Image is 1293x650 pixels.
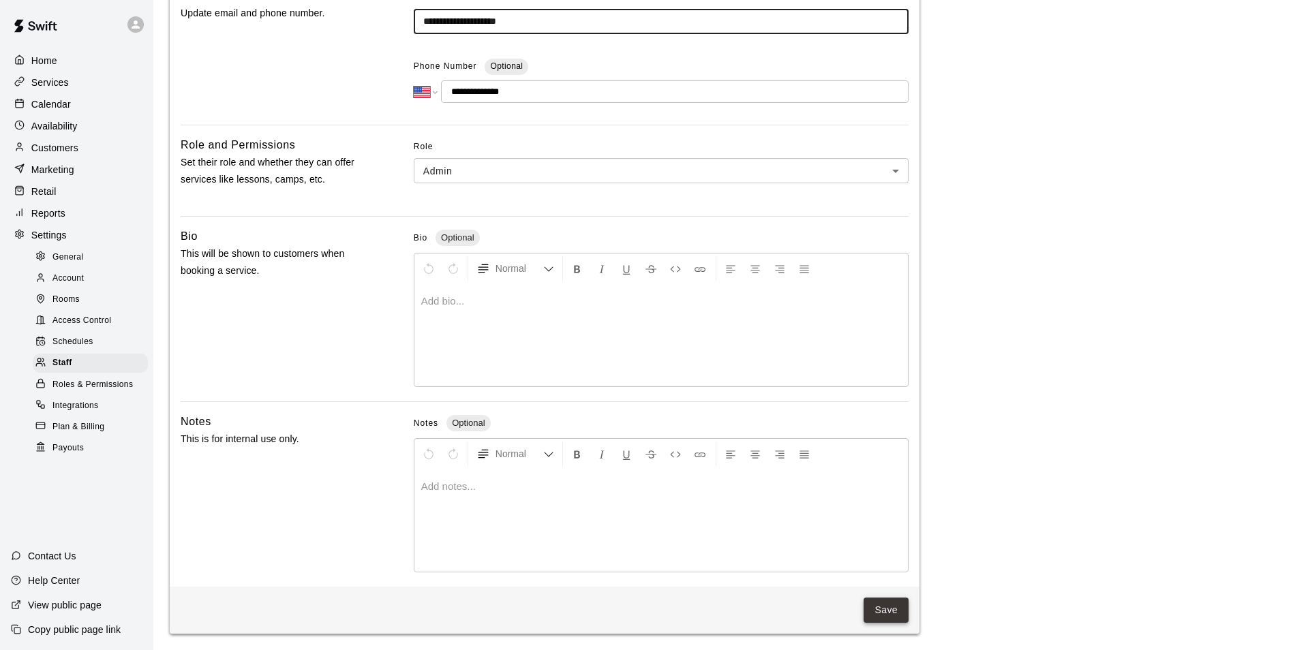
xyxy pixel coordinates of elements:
[31,54,57,67] p: Home
[33,332,148,352] div: Schedules
[864,598,909,623] button: Save
[33,247,153,268] a: General
[33,439,148,458] div: Payouts
[33,290,153,311] a: Rooms
[11,181,142,202] a: Retail
[33,332,153,353] a: Schedules
[11,116,142,136] a: Availability
[793,442,816,466] button: Justify Align
[52,442,84,455] span: Payouts
[615,256,638,281] button: Format Underline
[52,272,84,285] span: Account
[33,353,153,374] a: Staff
[417,442,440,466] button: Undo
[688,256,712,281] button: Insert Link
[33,311,148,330] div: Access Control
[793,256,816,281] button: Justify Align
[28,598,102,612] p: View public page
[31,97,71,111] p: Calendar
[181,413,211,431] h6: Notes
[28,549,76,563] p: Contact Us
[31,206,65,220] p: Reports
[744,442,767,466] button: Center Align
[31,141,78,155] p: Customers
[414,233,427,243] span: Bio
[33,290,148,309] div: Rooms
[436,232,479,243] span: Optional
[11,203,142,223] div: Reports
[11,225,142,245] a: Settings
[181,5,370,22] p: Update email and phone number.
[11,50,142,71] a: Home
[181,228,198,245] h6: Bio
[446,418,490,428] span: Optional
[33,375,148,394] div: Roles & Permissions
[719,442,742,466] button: Left Align
[768,256,791,281] button: Right Align
[31,185,57,198] p: Retail
[11,94,142,114] a: Calendar
[615,442,638,466] button: Format Underline
[52,314,111,328] span: Access Control
[688,442,712,466] button: Insert Link
[471,442,560,466] button: Formatting Options
[496,447,543,461] span: Normal
[52,293,80,307] span: Rooms
[31,228,67,242] p: Settings
[664,442,687,466] button: Insert Code
[639,442,663,466] button: Format Strikethrough
[590,256,613,281] button: Format Italics
[28,623,121,636] p: Copy public page link
[33,416,153,437] a: Plan & Billing
[417,256,440,281] button: Undo
[414,136,909,158] span: Role
[31,119,78,133] p: Availability
[28,574,80,587] p: Help Center
[11,159,142,180] a: Marketing
[181,431,370,448] p: This is for internal use only.
[590,442,613,466] button: Format Italics
[33,248,148,267] div: General
[414,418,438,428] span: Notes
[52,378,133,392] span: Roles & Permissions
[744,256,767,281] button: Center Align
[31,163,74,176] p: Marketing
[33,395,153,416] a: Integrations
[33,354,148,373] div: Staff
[414,158,909,183] div: Admin
[33,268,153,289] a: Account
[11,138,142,158] a: Customers
[442,442,465,466] button: Redo
[566,442,589,466] button: Format Bold
[33,311,153,332] a: Access Control
[33,374,153,395] a: Roles & Permissions
[496,262,543,275] span: Normal
[471,256,560,281] button: Formatting Options
[31,76,69,89] p: Services
[490,61,523,71] span: Optional
[33,418,148,437] div: Plan & Billing
[33,269,148,288] div: Account
[414,56,477,78] span: Phone Number
[52,399,99,413] span: Integrations
[11,72,142,93] a: Services
[52,335,93,349] span: Schedules
[566,256,589,281] button: Format Bold
[719,256,742,281] button: Left Align
[52,356,72,370] span: Staff
[639,256,663,281] button: Format Strikethrough
[33,397,148,416] div: Integrations
[33,437,153,459] a: Payouts
[664,256,687,281] button: Insert Code
[52,251,84,264] span: General
[768,442,791,466] button: Right Align
[181,154,370,188] p: Set their role and whether they can offer services like lessons, camps, etc.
